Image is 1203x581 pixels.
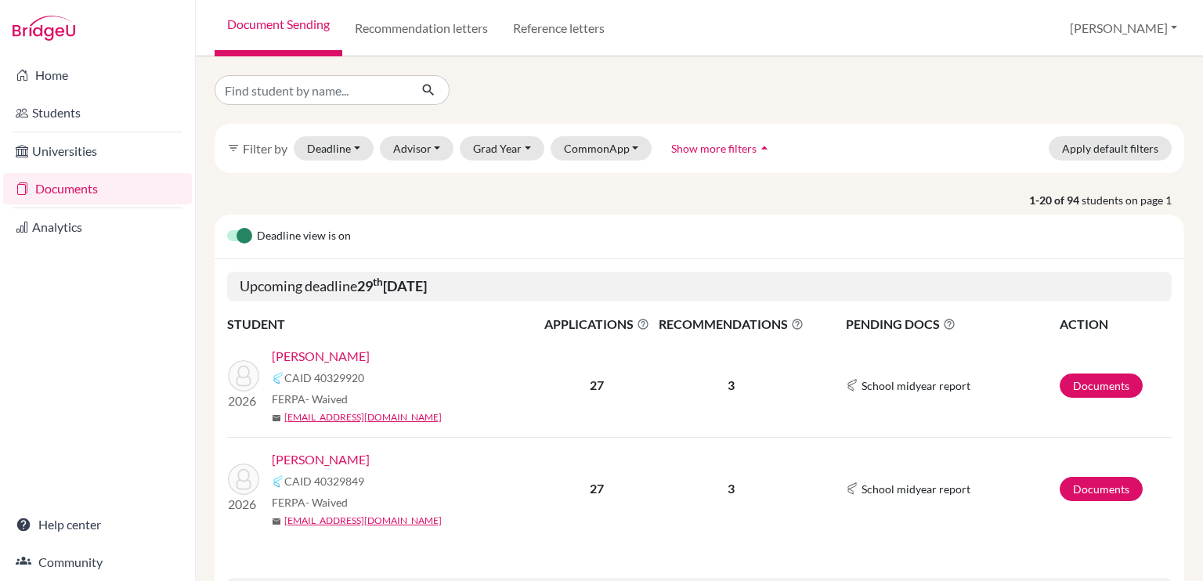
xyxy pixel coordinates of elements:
span: students on page 1 [1082,192,1184,208]
button: [PERSON_NAME] [1063,13,1184,43]
p: 3 [654,376,807,395]
span: RECOMMENDATIONS [654,315,807,334]
a: Students [3,97,192,128]
img: Common App logo [846,482,858,495]
span: - Waived [305,496,348,509]
h5: Upcoming deadline [227,272,1172,301]
button: CommonApp [551,136,652,161]
a: Help center [3,509,192,540]
span: Deadline view is on [257,227,351,246]
b: 29 [DATE] [357,277,427,294]
button: Show more filtersarrow_drop_up [658,136,786,161]
span: mail [272,413,281,423]
a: Universities [3,135,192,167]
i: arrow_drop_up [757,140,772,156]
a: Documents [1060,373,1143,398]
span: CAID 40329849 [284,473,364,489]
img: Common App logo [272,372,284,384]
span: PENDING DOCS [846,315,1058,334]
a: [EMAIL_ADDRESS][DOMAIN_NAME] [284,514,442,528]
span: FERPA [272,391,348,407]
button: Deadline [294,136,374,161]
b: 27 [590,377,604,392]
img: Common App logo [272,475,284,488]
span: FERPA [272,494,348,511]
a: Analytics [3,211,192,243]
span: Show more filters [671,142,757,155]
span: APPLICATIONS [541,315,652,334]
span: Filter by [243,141,287,156]
p: 3 [654,479,807,498]
span: mail [272,517,281,526]
a: Documents [1060,477,1143,501]
a: [PERSON_NAME] [272,450,370,469]
a: Documents [3,173,192,204]
th: ACTION [1059,314,1172,334]
span: School midyear report [862,481,970,497]
a: Home [3,60,192,91]
a: [EMAIL_ADDRESS][DOMAIN_NAME] [284,410,442,424]
a: Community [3,547,192,578]
button: Grad Year [460,136,544,161]
button: Advisor [380,136,454,161]
sup: th [373,276,383,288]
p: 2026 [228,392,259,410]
b: 27 [590,481,604,496]
th: STUDENT [227,314,540,334]
span: CAID 40329920 [284,370,364,386]
span: - Waived [305,392,348,406]
strong: 1-20 of 94 [1029,192,1082,208]
a: [PERSON_NAME] [272,347,370,366]
input: Find student by name... [215,75,409,105]
span: School midyear report [862,377,970,394]
p: 2026 [228,495,259,514]
button: Apply default filters [1049,136,1172,161]
img: Vazquez, Nicolas [228,464,259,495]
img: Vazquez, Alejandro [228,360,259,392]
img: Bridge-U [13,16,75,41]
i: filter_list [227,142,240,154]
img: Common App logo [846,379,858,392]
